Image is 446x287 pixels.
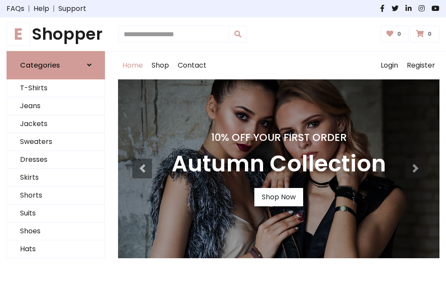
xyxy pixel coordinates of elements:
a: Register [402,51,439,79]
a: T-Shirts [7,79,105,97]
h4: 10% Off Your First Order [172,131,386,143]
span: | [24,3,34,14]
a: Support [58,3,86,14]
a: Contact [173,51,211,79]
a: Shorts [7,187,105,205]
a: Jackets [7,115,105,133]
h1: Shopper [7,24,105,44]
a: Suits [7,205,105,222]
h6: Categories [20,61,60,69]
a: 0 [381,26,409,42]
a: Skirts [7,169,105,187]
span: 0 [395,30,403,38]
a: Home [118,51,147,79]
a: Shoes [7,222,105,240]
h3: Autumn Collection [172,150,386,178]
span: | [49,3,58,14]
a: Shop [147,51,173,79]
a: FAQs [7,3,24,14]
a: 0 [410,26,439,42]
a: Categories [7,51,105,79]
a: Help [34,3,49,14]
a: Shop Now [254,188,303,206]
a: Hats [7,240,105,258]
a: Dresses [7,151,105,169]
a: Sweaters [7,133,105,151]
span: 0 [426,30,434,38]
span: E [7,22,30,46]
a: Jeans [7,97,105,115]
a: Login [376,51,402,79]
a: EShopper [7,24,105,44]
